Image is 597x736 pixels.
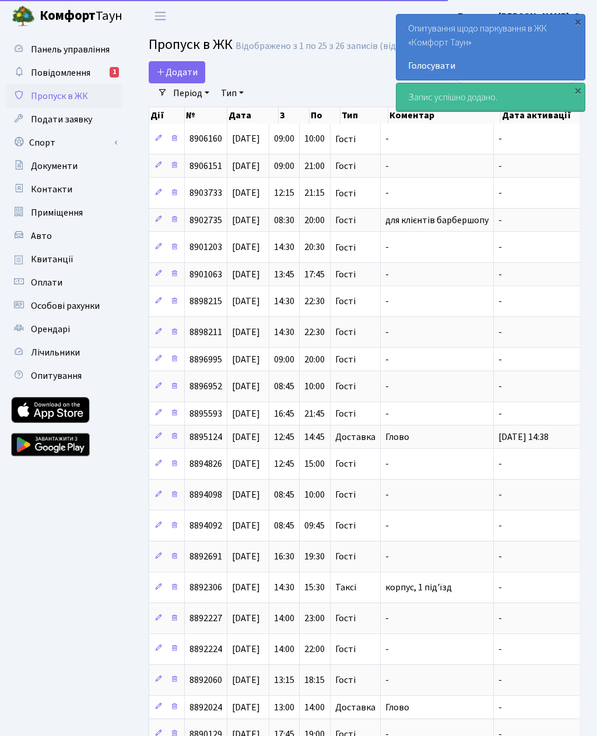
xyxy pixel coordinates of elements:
[232,326,260,339] span: [DATE]
[216,83,248,103] a: Тип
[274,241,294,254] span: 14:30
[274,160,294,172] span: 09:00
[408,59,573,73] a: Голосувати
[6,364,122,388] a: Опитування
[385,295,389,308] span: -
[31,230,52,242] span: Авто
[335,270,356,279] span: Гості
[274,353,294,366] span: 09:00
[396,83,585,111] div: Запис успішно додано.
[385,214,489,227] span: для клієнтів барбершопу
[340,107,388,124] th: Тип
[189,431,222,443] span: 8895124
[149,34,233,55] span: Пропуск в ЖК
[274,268,294,281] span: 13:45
[146,6,175,26] button: Переключити навігацію
[274,701,294,714] span: 13:00
[232,268,260,281] span: [DATE]
[335,522,356,531] span: Гості
[232,551,260,564] span: [DATE]
[274,489,294,502] span: 08:45
[385,407,389,420] span: -
[189,489,222,502] span: 8894098
[189,407,222,420] span: 8895593
[189,643,222,656] span: 8892224
[274,643,294,656] span: 14:00
[232,241,260,254] span: [DATE]
[304,326,325,339] span: 22:30
[31,160,78,172] span: Документи
[6,341,122,364] a: Лічильники
[304,582,325,594] span: 15:30
[572,16,584,27] div: ×
[304,407,325,420] span: 21:45
[232,133,260,146] span: [DATE]
[31,66,90,79] span: Повідомлення
[274,326,294,339] span: 14:30
[335,614,356,624] span: Гості
[6,154,122,178] a: Документи
[304,643,325,656] span: 22:00
[501,107,584,124] th: Дата активації
[385,520,389,533] span: -
[335,460,356,469] span: Гості
[31,43,110,56] span: Панель управління
[498,551,502,564] span: -
[498,643,502,656] span: -
[335,703,375,712] span: Доставка
[6,248,122,271] a: Квитанції
[335,328,356,337] span: Гості
[31,253,73,266] span: Квитанції
[189,674,222,687] span: 8892060
[572,84,584,96] div: ×
[274,582,294,594] span: 14:30
[274,612,294,625] span: 14:00
[6,294,122,318] a: Особові рахунки
[498,582,502,594] span: -
[6,84,122,108] a: Пропуск в ЖК
[189,214,222,227] span: 8902735
[335,216,356,225] span: Гості
[6,201,122,224] a: Приміщення
[388,107,501,124] th: Коментар
[304,353,325,366] span: 20:00
[274,381,294,393] span: 08:45
[232,353,260,366] span: [DATE]
[304,612,325,625] span: 23:00
[189,353,222,366] span: 8896995
[304,520,325,533] span: 09:45
[498,353,502,366] span: -
[189,612,222,625] span: 8892227
[335,409,356,418] span: Гості
[12,5,35,28] img: logo.png
[385,160,389,172] span: -
[156,66,198,79] span: Додати
[227,107,279,124] th: Дата
[385,582,452,594] span: корпус, 1 під'їзд
[189,160,222,172] span: 8906151
[304,701,325,714] span: 14:00
[236,41,506,52] div: Відображено з 1 по 25 з 26 записів (відфільтровано з 25 записів).
[385,326,389,339] span: -
[396,15,585,80] div: Опитування щодо паркування в ЖК «Комфорт Таун»
[335,161,356,171] span: Гості
[189,268,222,281] span: 8901063
[189,295,222,308] span: 8898215
[189,458,222,471] span: 8894826
[304,295,325,308] span: 22:30
[498,407,502,420] span: -
[304,241,325,254] span: 20:30
[458,9,583,23] a: Блєдних [PERSON_NAME]. О.
[40,6,122,26] span: Таун
[232,187,260,200] span: [DATE]
[385,241,389,254] span: -
[304,381,325,393] span: 10:00
[232,701,260,714] span: [DATE]
[498,187,502,200] span: -
[304,268,325,281] span: 17:45
[335,583,356,593] span: Таксі
[304,489,325,502] span: 10:00
[6,38,122,61] a: Панель управління
[304,214,325,227] span: 20:00
[385,187,389,200] span: -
